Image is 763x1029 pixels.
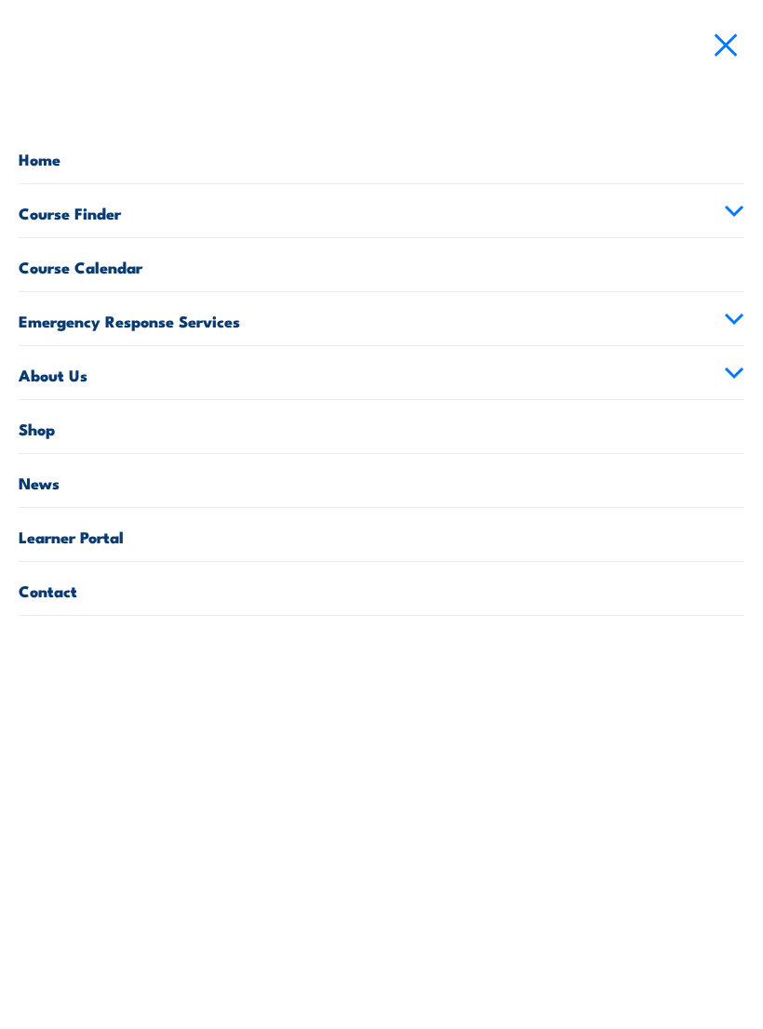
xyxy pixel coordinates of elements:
a: Emergency Response Services [19,292,744,345]
a: Home [19,130,744,183]
a: News [19,454,744,507]
a: Course Finder [19,184,744,237]
a: About Us [19,346,744,399]
a: Learner Portal [19,508,744,561]
a: Contact [19,562,744,615]
a: Course Calendar [19,238,744,291]
a: Shop [19,400,744,453]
